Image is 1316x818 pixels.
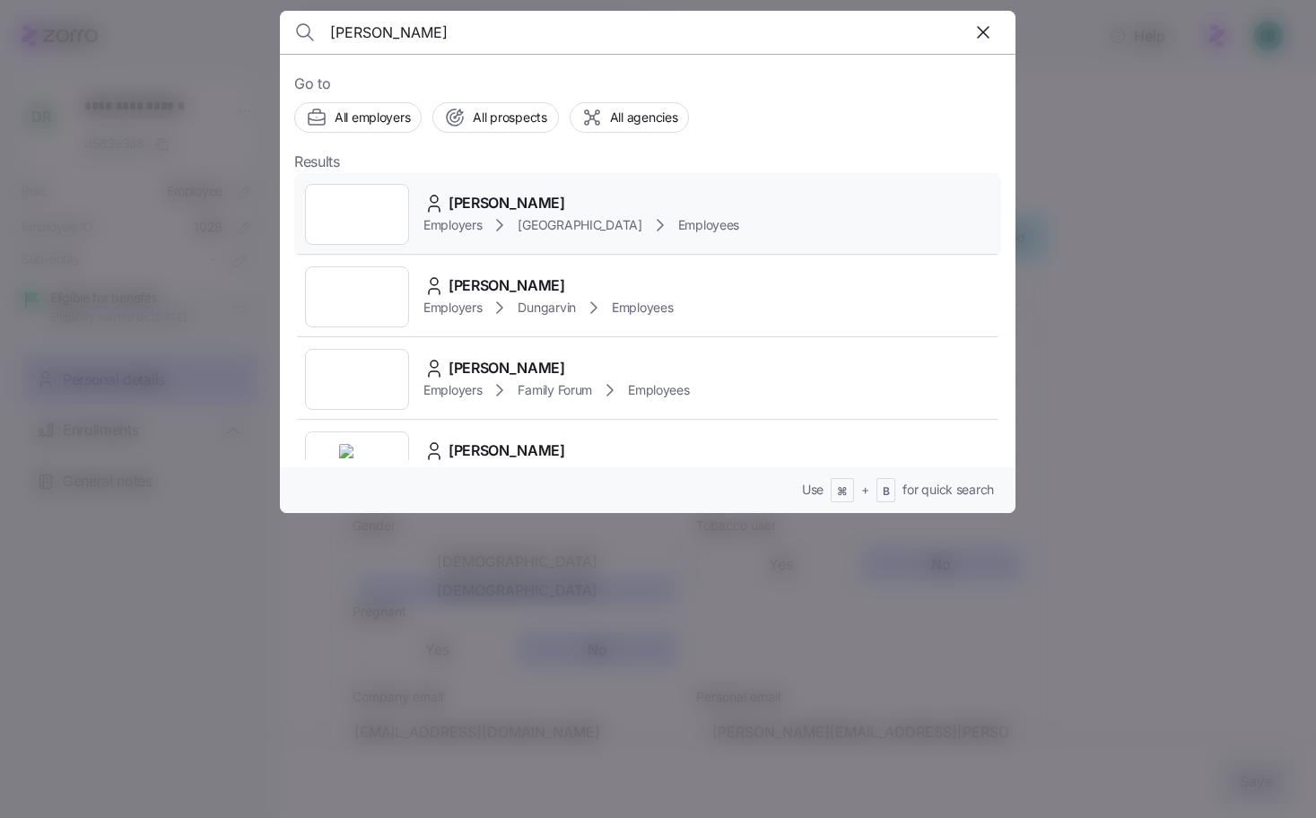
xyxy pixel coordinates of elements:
span: Employees [612,299,673,317]
span: Employers [423,299,482,317]
span: [PERSON_NAME] [449,274,565,297]
span: Employers [423,216,482,234]
span: Use [802,481,824,499]
button: All prospects [432,102,558,133]
span: [PERSON_NAME] [449,192,565,214]
span: All agencies [610,109,678,126]
span: for quick search [902,481,994,499]
span: Go to [294,73,1001,95]
button: All employers [294,102,422,133]
span: + [861,481,869,499]
button: All agencies [570,102,690,133]
span: [PERSON_NAME] [449,439,565,462]
span: Employers [423,381,482,399]
span: [GEOGRAPHIC_DATA] [518,216,641,234]
span: Employees [678,216,739,234]
span: All employers [335,109,410,126]
img: Employer logo [339,444,375,480]
span: All prospects [473,109,546,126]
span: Employees [628,381,689,399]
span: Dungarvin [518,299,575,317]
span: Family Forum [518,381,592,399]
span: B [883,484,890,500]
span: Results [294,151,340,173]
span: ⌘ [837,484,848,500]
span: [PERSON_NAME] [449,357,565,379]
